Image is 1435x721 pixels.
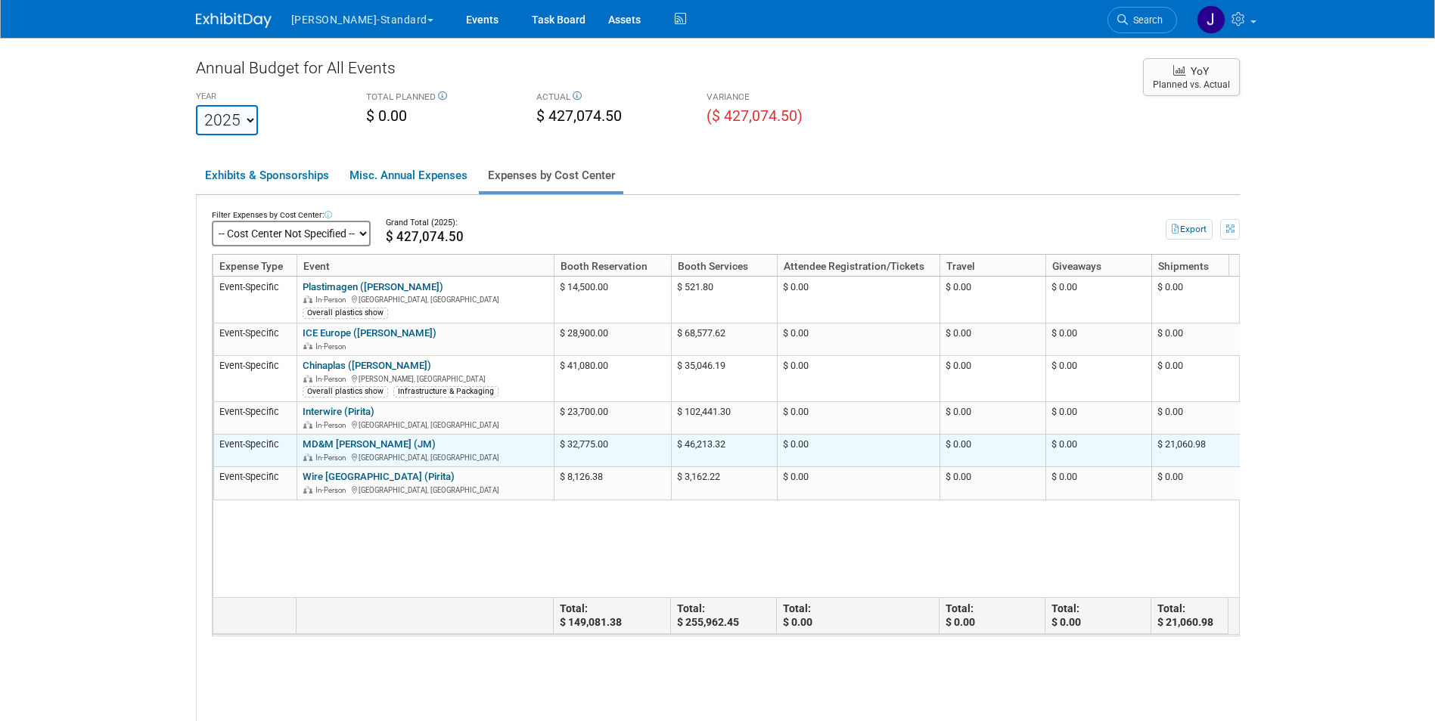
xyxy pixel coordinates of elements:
button: Export [1166,219,1213,240]
div: Filter Expenses by Cost Center: [212,209,371,221]
td: $ 32,775.00 [554,435,671,467]
img: In-Person Event [303,453,312,461]
span: YoY [1191,65,1209,77]
td: $ 8,126.38 [554,467,671,500]
td: $ 23,700.00 [554,402,671,435]
a: Misc. Annual Expenses [340,159,476,191]
a: Exhibits & Sponsorships [196,159,337,191]
td: $ 0.00 [940,467,1045,500]
span: In-Person [315,453,350,462]
div: [GEOGRAPHIC_DATA], [GEOGRAPHIC_DATA] [303,419,548,430]
td: $ 0.00 [777,402,940,435]
a: Wire [GEOGRAPHIC_DATA] (Pirita) [303,471,455,482]
td: $ 0.00 [1045,435,1151,467]
td: $ 0.00 [777,467,940,500]
td: Event-Specific [213,467,297,500]
td: $ 102,441.30 [671,402,777,435]
div: TOTAL PLANNED [366,91,514,106]
span: In-Person [315,486,350,494]
td: $ 0.00 [1045,467,1151,500]
td: $ 0.00 [940,356,1045,402]
div: Annual Budget for All Events [196,57,1128,87]
td: $ 0.00 [940,277,1045,323]
a: Chinaplas ([PERSON_NAME]) [303,360,431,371]
div: $ 427,074.50 [386,229,1100,245]
th: Attendee Registration/Tickets [777,255,940,277]
td: $ 21,060.98 [1151,435,1257,467]
td: Total: $ 149,081.38 [553,598,670,634]
td: Event-Specific [213,323,297,356]
td: $ 0.00 [940,323,1045,356]
td: $ 0.00 [1045,277,1151,323]
td: $ 14,500.00 [554,277,671,323]
td: $ 521.80 [671,277,777,323]
img: Jose Melara [1197,5,1225,34]
td: $ 3,162.22 [671,467,777,500]
a: MD&M [PERSON_NAME] (JM) [303,438,436,450]
div: Overall plastics show [303,386,388,398]
img: In-Person Event [303,375,312,382]
td: $ 0.00 [1045,402,1151,435]
td: Event-Specific [213,435,297,467]
td: $ 0.00 [1151,356,1257,402]
a: ICE Europe ([PERSON_NAME]) [303,327,436,339]
a: Plastimagen ([PERSON_NAME]) [303,281,443,292]
div: VARIANCE [707,91,854,106]
span: $ 0.00 [366,107,407,125]
span: ($ 427,074.50) [707,107,803,125]
td: $ 0.00 [1151,402,1257,435]
div: [GEOGRAPHIC_DATA], [GEOGRAPHIC_DATA] [303,451,548,463]
img: In-Person Event [303,486,312,494]
td: Total: $ 0.00 [776,598,939,634]
th: Travel [940,255,1045,277]
td: $ 0.00 [940,402,1045,435]
td: Total: $ 0.00 [1045,598,1151,634]
td: $ 0.00 [777,323,940,356]
img: In-Person Event [303,342,312,350]
td: $ 0.00 [777,356,940,402]
div: Grand Total (2025): [386,217,1100,229]
a: Search [1107,7,1177,33]
th: Expense Type [213,255,297,277]
td: $ 0.00 [777,277,940,323]
div: ACTUAL [536,91,684,106]
th: Giveaways [1045,255,1151,277]
td: $ 0.00 [1151,277,1257,323]
td: Event-Specific [213,402,297,435]
a: Interwire (Pirita) [303,406,374,417]
button: YoY Planned vs. Actual [1143,58,1240,96]
td: $ 0.00 [1151,323,1257,356]
td: $ 41,080.00 [554,356,671,402]
td: $ 0.00 [1045,356,1151,402]
a: Expenses by Cost Center [479,159,623,191]
div: Overall plastics show [303,308,388,319]
td: Total: $ 21,060.98 [1151,598,1256,634]
td: $ 0.00 [940,435,1045,467]
td: $ 28,900.00 [554,323,671,356]
td: Total: $ 255,962.45 [670,598,776,634]
td: $ 46,213.32 [671,435,777,467]
img: ExhibitDay [196,13,272,28]
span: In-Person [315,296,350,304]
span: In-Person [315,375,350,383]
div: [PERSON_NAME], [GEOGRAPHIC_DATA] [303,373,548,384]
div: Infrastructure & Packaging [393,386,499,398]
div: [GEOGRAPHIC_DATA], [GEOGRAPHIC_DATA] [303,293,548,305]
span: Search [1128,14,1163,26]
td: Event-Specific [213,277,297,323]
th: Event [297,255,554,277]
td: Total: $ 0.00 [939,598,1045,634]
span: In-Person [315,421,350,429]
div: YEAR [196,91,343,105]
th: Booth Services [671,255,777,277]
img: In-Person Event [303,296,312,303]
span: In-Person [315,342,350,351]
th: Shipments [1151,255,1257,277]
th: Booth Reservation [554,255,671,277]
td: $ 68,577.62 [671,323,777,356]
td: $ 0.00 [1151,467,1257,500]
td: Event-Specific [213,356,297,402]
td: $ 0.00 [777,435,940,467]
td: $ 35,046.19 [671,356,777,402]
span: $ 427,074.50 [536,107,622,125]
